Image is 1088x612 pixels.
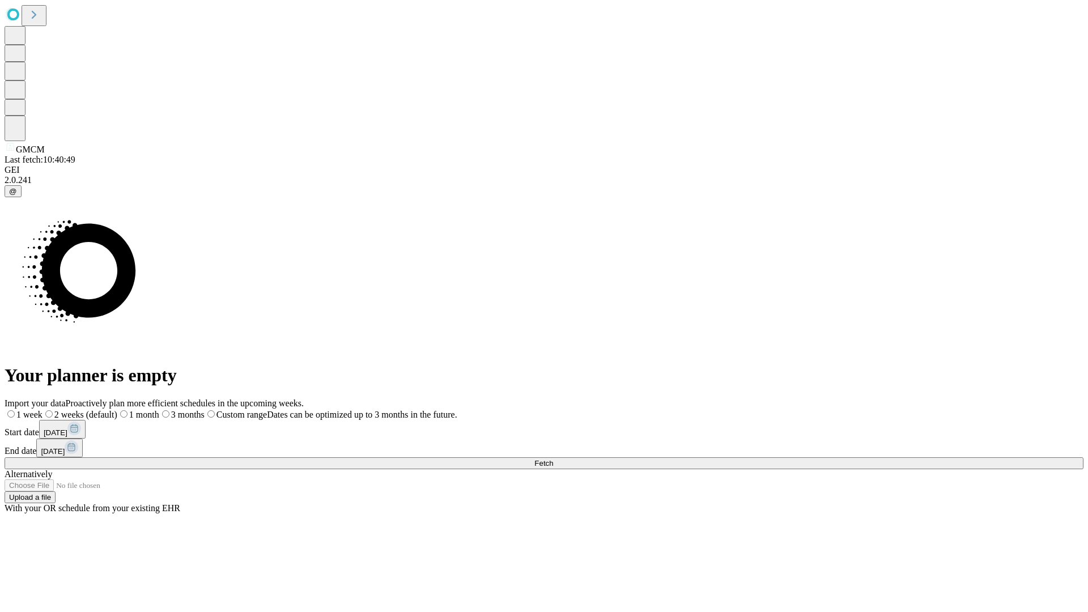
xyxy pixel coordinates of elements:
[5,420,1083,439] div: Start date
[36,439,83,457] button: [DATE]
[9,187,17,195] span: @
[129,410,159,419] span: 1 month
[5,457,1083,469] button: Fetch
[5,491,56,503] button: Upload a file
[66,398,304,408] span: Proactively plan more efficient schedules in the upcoming weeks.
[162,410,169,418] input: 3 months
[120,410,127,418] input: 1 month
[54,410,117,419] span: 2 weeks (default)
[41,447,65,456] span: [DATE]
[5,365,1083,386] h1: Your planner is empty
[7,410,15,418] input: 1 week
[216,410,267,419] span: Custom range
[45,410,53,418] input: 2 weeks (default)
[5,439,1083,457] div: End date
[207,410,215,418] input: Custom rangeDates can be optimized up to 3 months in the future.
[5,503,180,513] span: With your OR schedule from your existing EHR
[534,459,553,467] span: Fetch
[44,428,67,437] span: [DATE]
[267,410,457,419] span: Dates can be optimized up to 3 months in the future.
[5,469,52,479] span: Alternatively
[16,144,45,154] span: GMCM
[5,398,66,408] span: Import your data
[16,410,42,419] span: 1 week
[5,175,1083,185] div: 2.0.241
[5,185,22,197] button: @
[5,165,1083,175] div: GEI
[171,410,205,419] span: 3 months
[5,155,75,164] span: Last fetch: 10:40:49
[39,420,86,439] button: [DATE]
